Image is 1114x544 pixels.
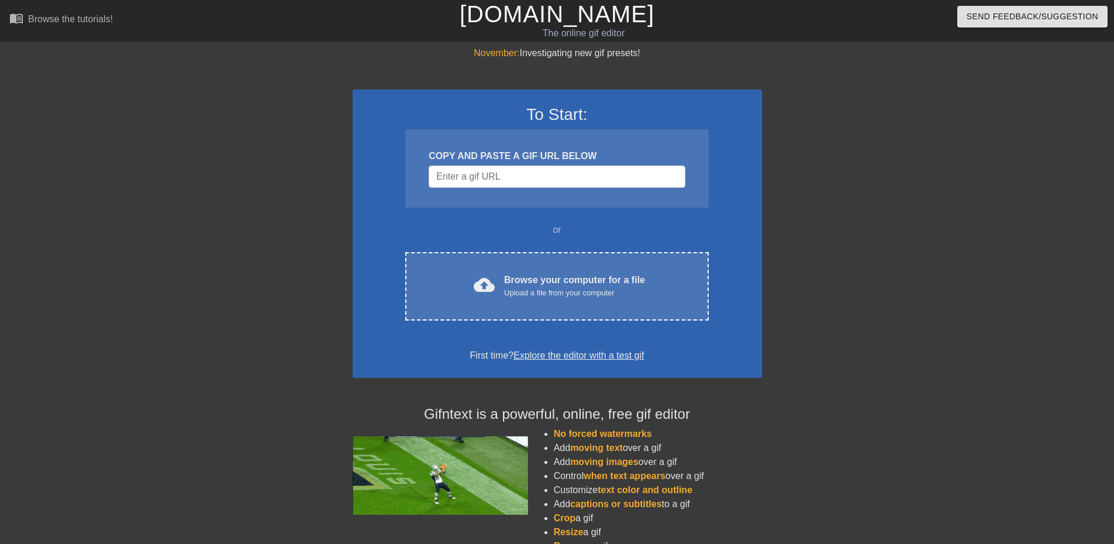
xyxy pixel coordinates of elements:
[598,485,692,495] span: text color and outline
[584,471,665,481] span: when text appears
[9,11,113,29] a: Browse the tutorials!
[554,429,652,439] span: No forced watermarks
[504,273,645,299] div: Browse your computer for a file
[383,223,732,237] div: or
[353,406,762,423] h4: Gifntext is a powerful, online, free gif editor
[967,9,1098,24] span: Send Feedback/Suggestion
[28,14,113,24] div: Browse the tutorials!
[570,457,638,467] span: moving images
[513,350,644,360] a: Explore the editor with a test gif
[554,441,762,455] li: Add over a gif
[554,525,762,539] li: a gif
[554,513,575,523] span: Crop
[554,511,762,525] li: a gif
[429,166,685,188] input: Username
[368,105,747,125] h3: To Start:
[570,443,623,453] span: moving text
[474,274,495,295] span: cloud_upload
[9,11,23,25] span: menu_book
[554,455,762,469] li: Add over a gif
[957,6,1108,27] button: Send Feedback/Suggestion
[429,149,685,163] div: COPY AND PASTE A GIF URL BELOW
[460,1,654,27] a: [DOMAIN_NAME]
[377,26,790,40] div: The online gif editor
[554,469,762,483] li: Control over a gif
[554,497,762,511] li: Add to a gif
[353,436,528,515] img: football_small.gif
[353,46,762,60] div: Investigating new gif presets!
[474,48,519,58] span: November:
[570,499,661,509] span: captions or subtitles
[368,349,747,363] div: First time?
[554,483,762,497] li: Customize
[504,287,645,299] div: Upload a file from your computer
[554,527,584,537] span: Resize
